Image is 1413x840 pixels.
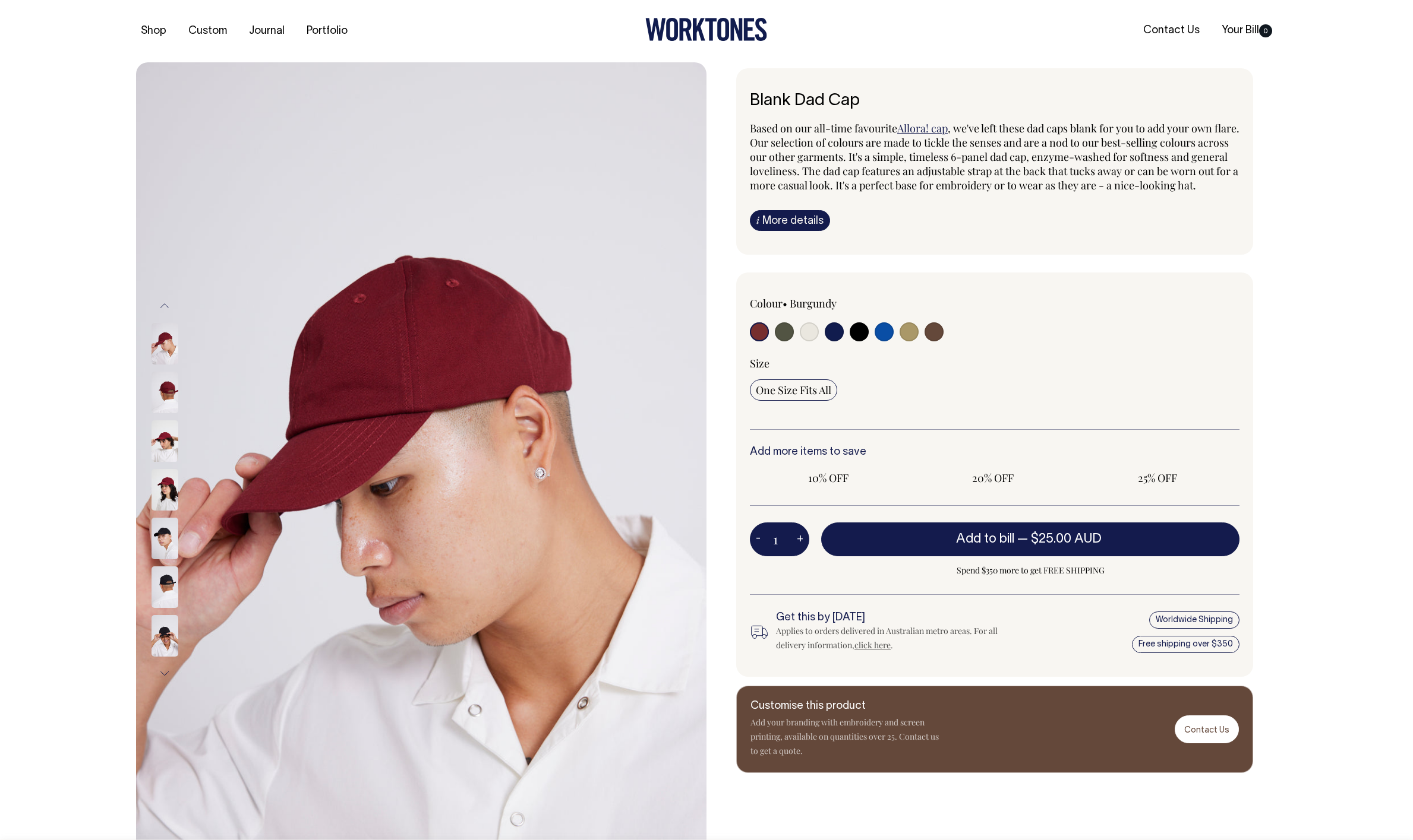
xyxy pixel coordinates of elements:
[756,471,901,485] span: 10% OFF
[302,21,352,41] a: Portfolio
[152,566,178,608] img: black
[156,293,174,319] button: Previous
[156,660,174,687] button: Next
[750,92,1239,110] h6: Blank Dad Cap
[854,639,891,651] a: click here
[914,467,1072,489] input: 20% OFF
[750,379,837,401] input: One Size Fits All
[1217,21,1277,40] a: Your Bill0
[1017,533,1105,545] span: —
[756,214,759,226] span: i
[756,383,831,397] span: One Size Fits All
[750,467,907,489] input: 10% OFF
[791,528,809,551] button: +
[776,612,1017,624] h6: Get this by [DATE]
[1031,533,1102,545] span: $25.00 AUD
[750,296,946,310] div: Colour
[956,533,1014,545] span: Add to bill
[152,420,178,462] img: burgundy
[920,471,1066,485] span: 20% OFF
[776,624,1017,652] div: Applies to orders delivered in Australian metro areas. For all delivery information, .
[750,121,897,135] span: Based on our all-time favourite
[1175,715,1239,743] a: Contact Us
[244,21,289,41] a: Journal
[152,323,178,364] img: burgundy
[897,121,948,135] a: Allora! cap
[790,296,837,310] label: Burgundy
[750,446,1239,458] h6: Add more items to save
[152,372,178,413] img: burgundy
[750,210,830,231] a: iMore details
[152,469,178,511] img: burgundy
[821,522,1239,556] button: Add to bill —$25.00 AUD
[750,356,1239,370] div: Size
[184,21,232,41] a: Custom
[152,518,178,559] img: black
[750,700,941,712] h6: Customise this product
[821,563,1239,578] span: Spend $350 more to get FREE SHIPPING
[152,615,178,657] img: black
[1078,467,1236,489] input: 25% OFF
[750,715,941,758] p: Add your branding with embroidery and screen printing, available on quantities over 25. Contact u...
[750,121,1239,192] span: , we've left these dad caps blank for you to add your own flare. Our selection of colours are mad...
[750,528,767,551] button: -
[1138,21,1204,40] a: Contact Us
[136,21,171,41] a: Shop
[1259,24,1272,37] span: 0
[783,296,787,310] span: •
[1084,471,1230,485] span: 25% OFF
